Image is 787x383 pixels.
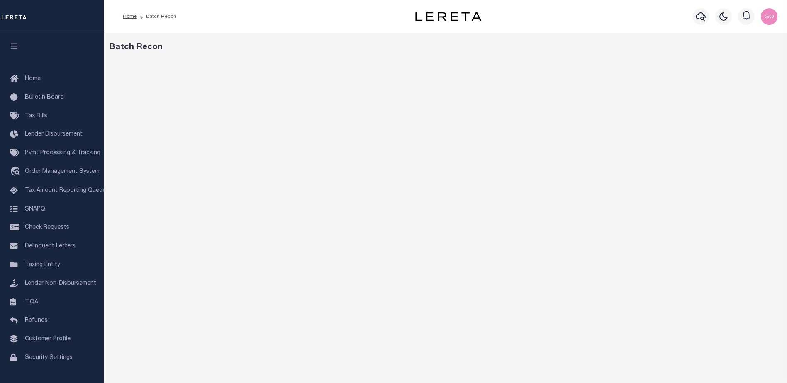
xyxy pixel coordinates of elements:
[25,243,76,249] span: Delinquent Letters
[25,113,47,119] span: Tax Bills
[25,150,100,156] span: Pymt Processing & Tracking
[25,336,71,342] span: Customer Profile
[25,169,100,175] span: Order Management System
[761,8,777,25] img: svg+xml;base64,PHN2ZyB4bWxucz0iaHR0cDovL3d3dy53My5vcmcvMjAwMC9zdmciIHBvaW50ZXItZXZlbnRzPSJub25lIi...
[25,76,41,82] span: Home
[25,262,60,268] span: Taxing Entity
[25,188,106,194] span: Tax Amount Reporting Queue
[25,131,83,137] span: Lender Disbursement
[25,95,64,100] span: Bulletin Board
[25,318,48,323] span: Refunds
[25,206,45,212] span: SNAPQ
[25,225,69,230] span: Check Requests
[415,12,482,21] img: logo-dark.svg
[25,355,73,361] span: Security Settings
[10,167,23,177] i: travel_explore
[123,14,137,19] a: Home
[110,41,782,54] div: Batch Recon
[25,299,38,305] span: TIQA
[137,13,176,20] li: Batch Recon
[25,281,96,286] span: Lender Non-Disbursement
